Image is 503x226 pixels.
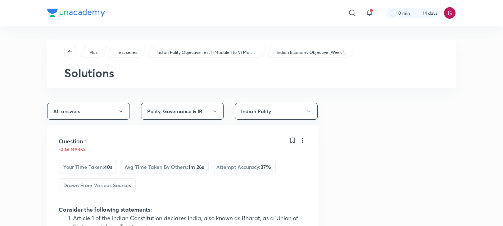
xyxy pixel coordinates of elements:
p: -0.66 marks [59,147,86,151]
img: Gargi Goswami [444,7,456,19]
span: 40s [104,163,112,170]
img: Company Logo [47,9,105,17]
h5: Question 1 [59,137,87,146]
div: Avg time taken by others : [120,160,209,174]
div: Drawn from Various Sources [59,178,136,192]
button: All answers [47,103,130,120]
span: 1m 26s [188,163,204,170]
p: Indian Polity Objective Test 1 (Module I to V) Morning Batch [157,49,257,56]
img: streak [414,9,421,17]
div: Your time taken : [59,160,117,174]
div: Attempt accuracy : [212,160,276,174]
p: Test series [117,49,137,56]
a: Indian Economy Objective (Week 1) [276,49,347,56]
a: Plus [89,49,99,56]
button: Polity, Governance & IR [141,103,224,120]
p: Plus [90,49,98,56]
p: Indian Economy Objective (Week 1) [277,49,345,56]
a: Indian Polity Objective Test 1 (Module I to V) Morning Batch [155,49,259,56]
button: Indian Polity [235,103,318,120]
a: Test series [116,49,139,56]
h2: Solutions [64,66,439,80]
strong: Consider the following statements: [59,206,152,213]
span: 37 % [260,163,271,170]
